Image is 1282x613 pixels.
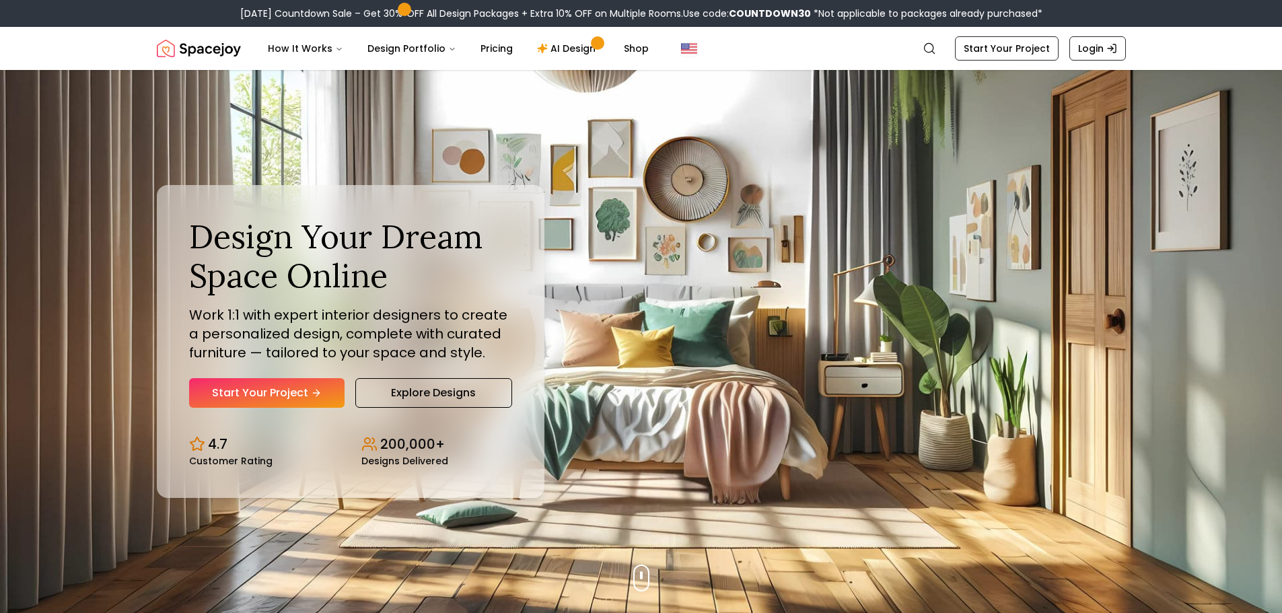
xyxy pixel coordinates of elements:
[257,35,660,62] nav: Main
[257,35,354,62] button: How It Works
[380,435,445,454] p: 200,000+
[729,7,811,20] b: COUNTDOWN30
[189,217,512,295] h1: Design Your Dream Space Online
[240,7,1042,20] div: [DATE] Countdown Sale – Get 30% OFF All Design Packages + Extra 10% OFF on Multiple Rooms.
[683,7,811,20] span: Use code:
[526,35,610,62] a: AI Design
[157,27,1126,70] nav: Global
[357,35,467,62] button: Design Portfolio
[189,456,273,466] small: Customer Rating
[681,40,697,57] img: United States
[955,36,1059,61] a: Start Your Project
[189,378,345,408] a: Start Your Project
[189,424,512,466] div: Design stats
[157,35,241,62] a: Spacejoy
[811,7,1042,20] span: *Not applicable to packages already purchased*
[613,35,660,62] a: Shop
[157,35,241,62] img: Spacejoy Logo
[208,435,227,454] p: 4.7
[1069,36,1126,61] a: Login
[470,35,524,62] a: Pricing
[189,305,512,362] p: Work 1:1 with expert interior designers to create a personalized design, complete with curated fu...
[361,456,448,466] small: Designs Delivered
[355,378,512,408] a: Explore Designs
